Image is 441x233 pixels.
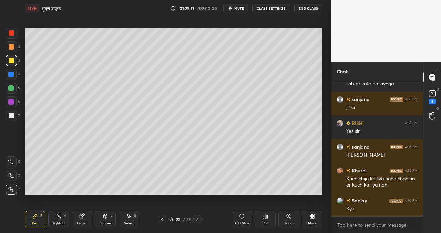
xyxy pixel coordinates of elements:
div: / [183,217,185,221]
div: 4:36 PM [405,121,418,125]
img: eb2fc0fbd6014a3288944f7e59880267.jpg [337,120,343,127]
div: 3 [6,55,20,66]
h6: RISHI [350,119,364,127]
div: Sir [PERSON_NAME] dheere sab private ho jayega [346,74,418,87]
p: T [437,67,439,73]
div: Shapes [100,222,111,225]
div: 1 [6,28,20,39]
div: 4:40 PM [404,199,418,203]
div: Zoom [284,222,294,225]
button: End Class [294,4,322,12]
img: iconic-dark.1390631f.png [390,97,403,102]
div: grid [331,81,423,216]
div: 6 [6,96,20,107]
div: Yes sir [346,128,418,135]
div: 2 [6,41,20,52]
img: no-rating-badge.077c3623.svg [346,169,350,173]
h6: Khushi [350,167,367,174]
p: G [436,106,439,111]
div: 5 [429,99,436,104]
div: Kuch chijo ka liya hona chahiha or kuch ka liya nahi [346,176,418,189]
p: Chat [331,62,353,81]
div: LIVE [25,4,39,12]
div: Pen [32,222,38,225]
div: Eraser [77,222,87,225]
div: 5 [6,83,20,94]
img: default.png [337,144,343,150]
div: C [6,156,20,167]
div: L [111,214,113,218]
h6: sanjana [350,96,370,103]
h4: मुद्रा बाज़ार [42,5,61,12]
div: X [6,170,20,181]
div: P [40,214,42,218]
img: default.png [337,96,343,103]
div: Kyu [346,205,418,212]
div: 22 [186,216,191,222]
p: D [437,87,439,92]
div: Poll [263,222,268,225]
img: Learner_Badge_beginner_1_8b307cf2a0.svg [346,121,350,125]
div: 4 [6,69,20,80]
div: More [308,222,317,225]
div: jii sir [346,104,418,111]
div: Highlight [52,222,66,225]
div: Select [124,222,134,225]
span: mute [234,6,244,11]
div: 7 [6,110,20,121]
img: iconic-dark.1390631f.png [390,169,403,173]
div: 4:39 PM [405,169,418,173]
button: mute [223,4,248,12]
img: 3 [337,197,343,204]
img: no-rating-badge.077c3623.svg [346,98,350,102]
img: no-rating-badge.077c3623.svg [346,199,350,203]
button: CLASS SETTINGS [252,4,290,12]
img: iconic-dark.1390631f.png [389,199,403,203]
div: H [63,214,66,218]
img: iconic-dark.1390631f.png [390,145,403,149]
div: [PERSON_NAME] [346,152,418,159]
div: 22 [175,217,182,221]
img: no-rating-badge.077c3623.svg [346,145,350,149]
h6: sanjana [350,143,370,150]
div: Add Slide [234,222,249,225]
img: 7144c8eb423543b3bde35e11ab67a534.jpg [337,167,343,174]
div: 4:36 PM [405,97,418,102]
div: 4:36 PM [405,145,418,149]
div: Z [6,184,20,195]
h6: Sanjay [350,197,367,204]
div: S [134,214,136,218]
